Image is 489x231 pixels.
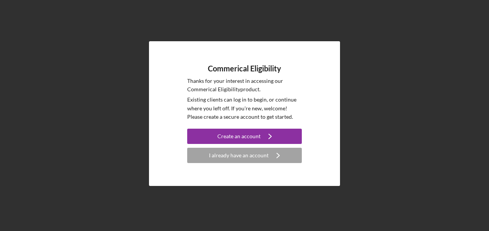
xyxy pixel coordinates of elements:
[209,148,269,163] div: I already have an account
[208,64,281,73] h4: Commerical Eligibility
[187,95,302,121] p: Existing clients can log in to begin, or continue where you left off. If you're new, welcome! Ple...
[217,129,261,144] div: Create an account
[187,129,302,146] a: Create an account
[187,129,302,144] button: Create an account
[187,148,302,163] button: I already have an account
[187,77,302,94] p: Thanks for your interest in accessing our Commerical Eligibility product.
